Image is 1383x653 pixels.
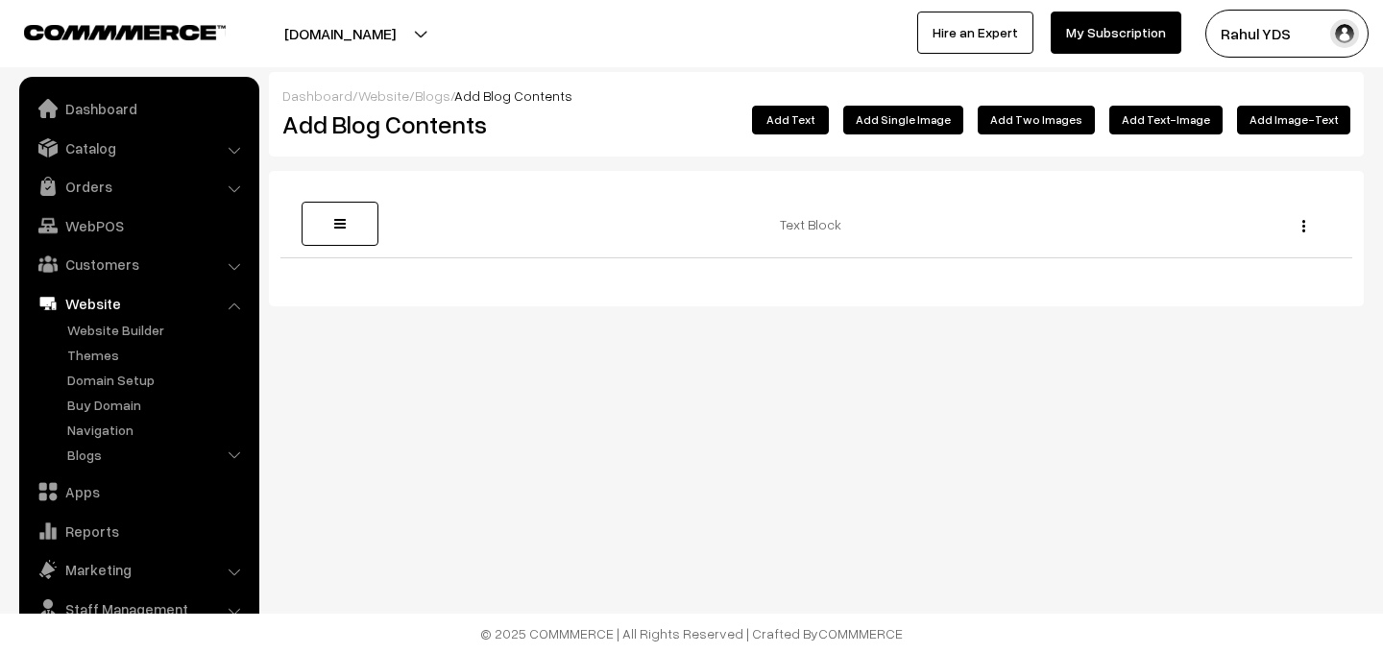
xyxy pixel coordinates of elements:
a: Themes [62,345,253,365]
button: Add Text-Image [1109,106,1223,134]
button: Add Text [752,106,829,134]
a: Marketing [24,552,253,587]
a: Dashboard [282,87,352,104]
button: Add Two Images [978,106,1095,134]
button: Add Single Image [843,106,963,134]
a: Website [24,286,253,321]
span: Add Blog Contents [454,87,572,104]
a: Website Builder [62,320,253,340]
a: My Subscription [1051,12,1181,54]
h2: Add Blog Contents [282,109,619,139]
button: Rahul YDS [1205,10,1369,58]
a: Blogs [62,445,253,465]
a: Navigation [62,420,253,440]
a: Website [358,87,409,104]
a: Apps [24,474,253,509]
a: Staff Management [24,592,253,626]
div: / / / [282,85,1350,106]
a: Reports [24,514,253,548]
a: Dashboard [24,91,253,126]
a: WebPOS [24,208,253,243]
img: Menu [1302,220,1305,232]
a: COMMMERCE [24,19,192,42]
button: Add Image-Text [1237,106,1350,134]
a: Blogs [415,87,450,104]
a: COMMMERCE [818,625,903,641]
a: Buy Domain [62,395,253,415]
td: Text Block [388,190,1246,258]
a: Domain Setup [62,370,253,390]
a: Customers [24,247,253,281]
a: Catalog [24,131,253,165]
button: [DOMAIN_NAME] [217,10,463,58]
a: Hire an Expert [917,12,1033,54]
img: user [1330,19,1359,48]
a: Orders [24,169,253,204]
img: COMMMERCE [24,25,226,39]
